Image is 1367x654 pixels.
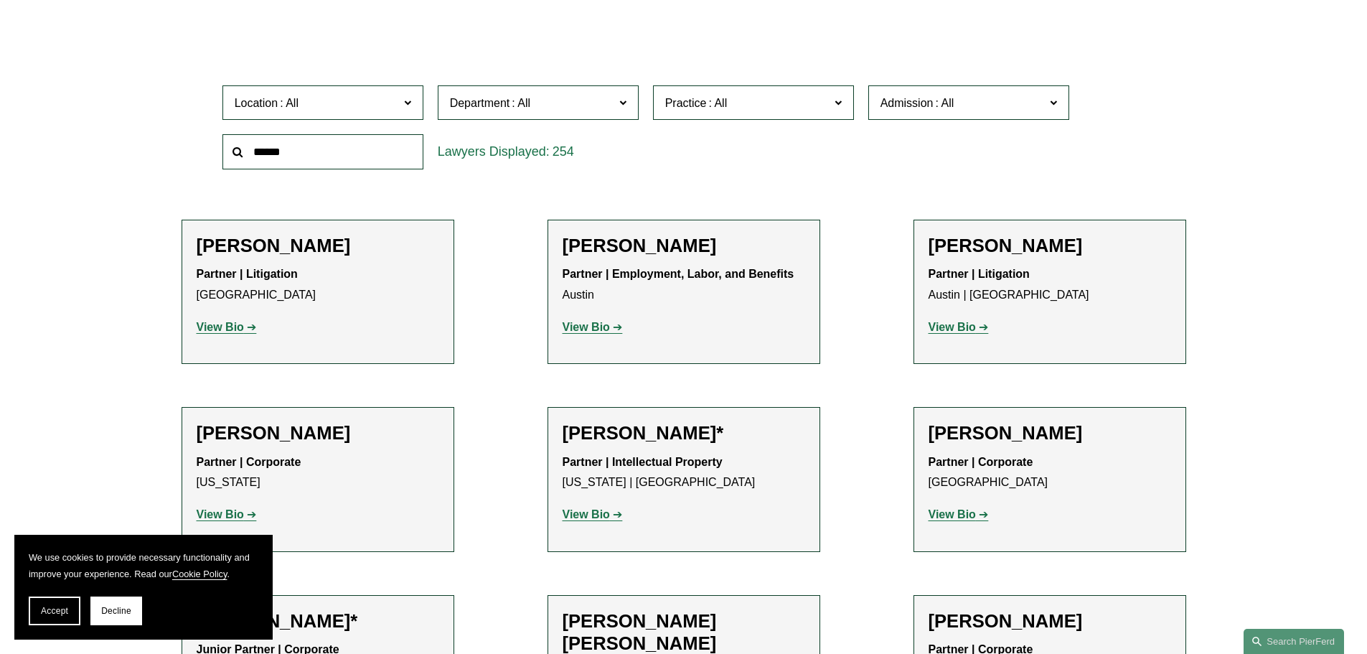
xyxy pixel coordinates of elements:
p: [US_STATE] [197,452,439,494]
h2: [PERSON_NAME] [929,422,1171,444]
strong: Partner | Corporate [929,456,1033,468]
h2: [PERSON_NAME] [929,235,1171,257]
strong: Partner | Litigation [929,268,1030,280]
span: Decline [101,606,131,616]
a: Cookie Policy [172,569,227,579]
h2: [PERSON_NAME] [563,235,805,257]
strong: Partner | Corporate [197,456,301,468]
strong: View Bio [197,321,244,333]
h2: [PERSON_NAME]* [197,610,439,632]
p: [GEOGRAPHIC_DATA] [197,264,439,306]
p: Austin [563,264,805,306]
a: Search this site [1244,629,1344,654]
p: [GEOGRAPHIC_DATA] [929,452,1171,494]
strong: View Bio [929,321,976,333]
strong: Partner | Employment, Labor, and Benefits [563,268,794,280]
h2: [PERSON_NAME]* [563,422,805,444]
a: View Bio [197,508,257,520]
span: Accept [41,606,68,616]
button: Accept [29,597,80,625]
a: View Bio [929,508,989,520]
span: Admission [880,97,934,109]
strong: View Bio [563,321,610,333]
a: View Bio [563,508,623,520]
h2: [PERSON_NAME] [197,235,439,257]
section: Cookie banner [14,535,273,640]
h2: [PERSON_NAME] [929,610,1171,632]
strong: View Bio [563,508,610,520]
h2: [PERSON_NAME] [197,422,439,444]
p: Austin | [GEOGRAPHIC_DATA] [929,264,1171,306]
button: Decline [90,597,142,625]
span: Practice [665,97,707,109]
span: 254 [553,144,574,159]
strong: Partner | Litigation [197,268,298,280]
strong: View Bio [929,508,976,520]
strong: Partner | Intellectual Property [563,456,723,468]
p: We use cookies to provide necessary functionality and improve your experience. Read our . [29,549,258,582]
strong: View Bio [197,508,244,520]
a: View Bio [929,321,989,333]
a: View Bio [197,321,257,333]
span: Department [450,97,510,109]
p: [US_STATE] | [GEOGRAPHIC_DATA] [563,452,805,494]
a: View Bio [563,321,623,333]
span: Location [235,97,278,109]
